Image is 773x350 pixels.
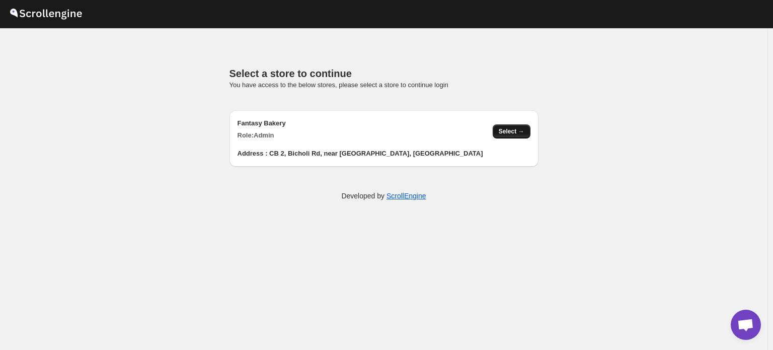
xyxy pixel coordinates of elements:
[341,191,426,201] p: Developed by
[238,119,286,127] b: Fantasy Bakery
[238,131,274,139] b: Role: Admin
[493,124,530,138] button: Select →
[386,192,426,200] a: ScrollEngine
[229,80,538,90] p: You have access to the below stores, please select a store to continue login
[229,68,352,79] span: Select a store to continue
[499,127,524,135] span: Select →
[731,310,761,340] div: Open chat
[238,150,483,157] b: Address : CB 2, Bicholi Rd, near [GEOGRAPHIC_DATA], [GEOGRAPHIC_DATA]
